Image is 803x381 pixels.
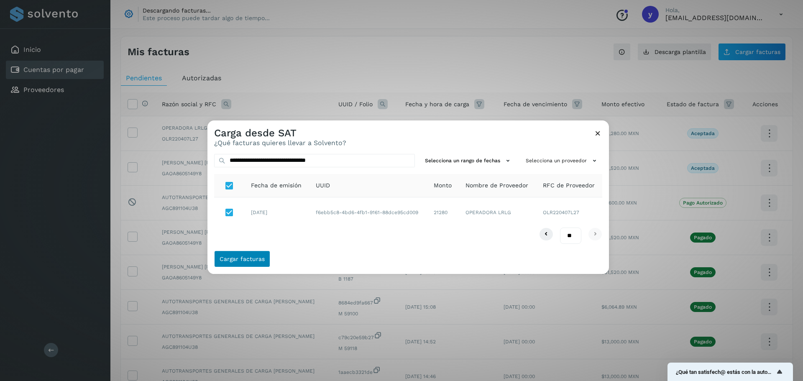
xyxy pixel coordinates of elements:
[459,197,536,228] td: OPERADORA LRLG
[536,197,602,228] td: OLR220407L27
[422,154,516,168] button: Selecciona un rango de fechas
[244,197,309,228] td: [DATE]
[434,181,452,190] span: Monto
[465,181,528,190] span: Nombre de Proveedor
[220,256,265,262] span: Cargar facturas
[214,127,346,139] h3: Carga desde SAT
[543,181,595,190] span: RFC de Proveedor
[427,197,459,228] td: 21280
[316,181,330,190] span: UUID
[676,367,785,377] button: Mostrar encuesta - ¿Qué tan satisfech@ estás con la autorización de tus facturas?
[214,139,346,147] p: ¿Qué facturas quieres llevar a Solvento?
[251,181,302,190] span: Fecha de emisión
[522,154,602,168] button: Selecciona un proveedor
[676,369,775,375] span: ¿Qué tan satisfech@ estás con la autorización de tus facturas?
[309,197,427,228] td: f6ebb5c8-4bd6-4fb1-9161-88dce95cd009
[214,251,270,267] button: Cargar facturas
